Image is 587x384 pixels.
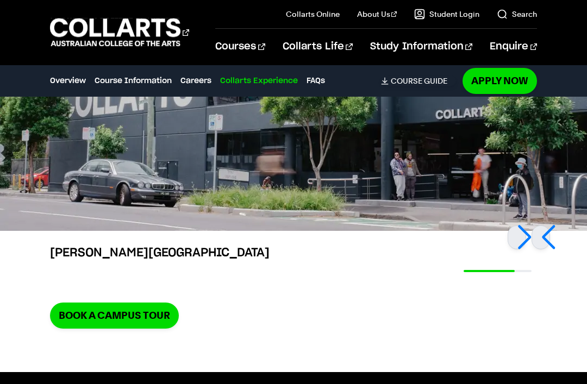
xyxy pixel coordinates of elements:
a: Study Information [370,29,472,65]
a: Courses [215,29,265,65]
a: About Us [357,9,397,20]
a: Collarts Online [286,9,340,20]
a: Careers [180,75,211,87]
a: FAQs [307,75,325,87]
a: Overview [50,75,86,87]
h3: [PERSON_NAME][GEOGRAPHIC_DATA] [50,244,270,261]
a: Search [497,9,537,20]
a: Apply Now [463,68,537,93]
a: Collarts Life [283,29,353,65]
a: Enquire [490,29,537,65]
a: Course Guide [381,76,456,86]
div: Go to homepage [50,17,189,48]
a: Course Information [95,75,172,87]
a: Student Login [414,9,479,20]
a: Book a Campus Tour [50,303,179,328]
a: Collarts Experience [220,75,298,87]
